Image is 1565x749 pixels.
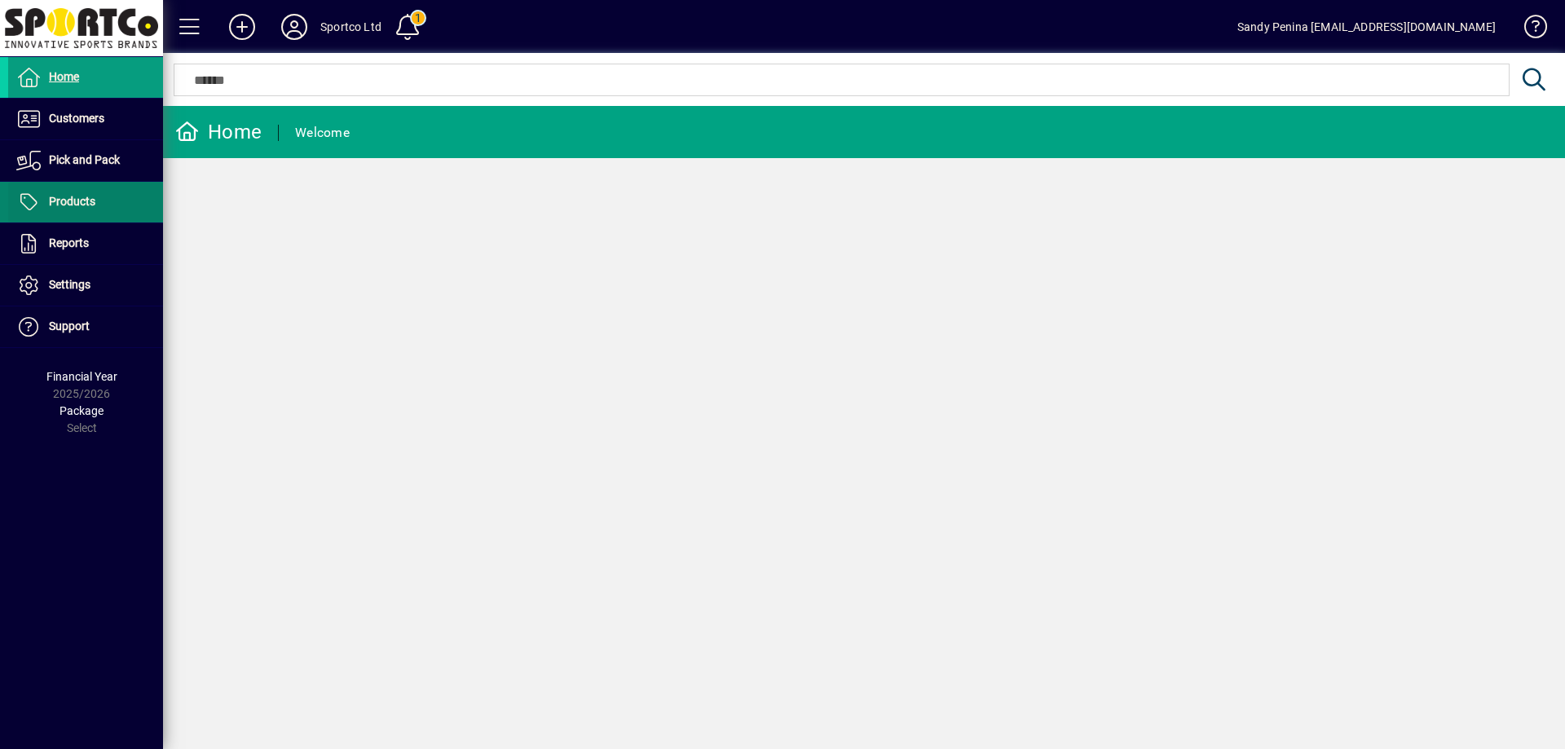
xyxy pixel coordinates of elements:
button: Profile [268,12,320,42]
a: Support [8,306,163,347]
a: Knowledge Base [1512,3,1545,56]
span: Settings [49,278,90,291]
div: Sportco Ltd [320,14,381,40]
div: Home [175,119,262,145]
span: Customers [49,112,104,125]
button: Add [216,12,268,42]
span: Support [49,319,90,333]
span: Package [60,404,104,417]
a: Pick and Pack [8,140,163,181]
a: Customers [8,99,163,139]
div: Welcome [295,120,350,146]
span: Pick and Pack [49,153,120,166]
div: Sandy Penina [EMAIL_ADDRESS][DOMAIN_NAME] [1237,14,1496,40]
a: Reports [8,223,163,264]
a: Settings [8,265,163,306]
span: Reports [49,236,89,249]
span: Home [49,70,79,83]
span: Products [49,195,95,208]
a: Products [8,182,163,222]
span: Financial Year [46,370,117,383]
